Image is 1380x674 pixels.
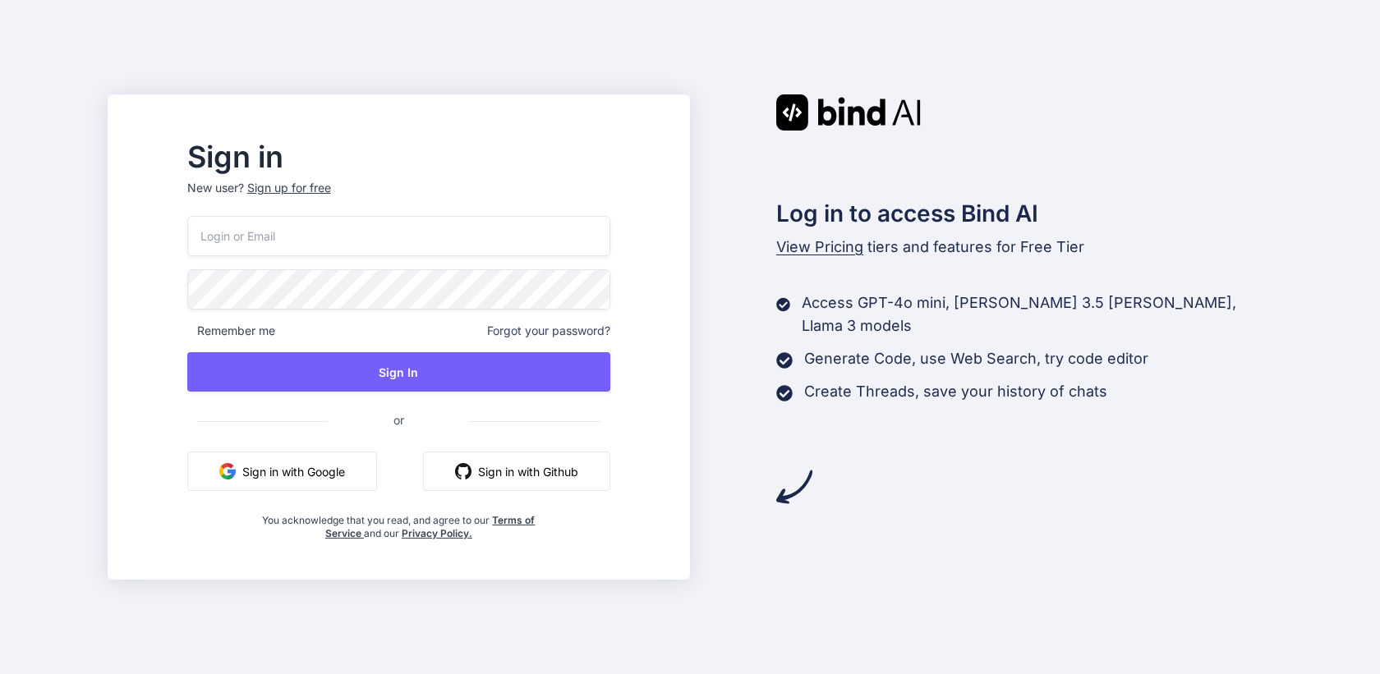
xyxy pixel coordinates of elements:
a: Terms of Service [325,514,536,539]
div: You acknowledge that you read, and agree to our and our [258,504,540,540]
h2: Sign in [187,144,610,170]
span: or [328,400,470,440]
p: Create Threads, save your history of chats [804,380,1107,403]
a: Privacy Policy. [402,527,472,539]
p: tiers and features for Free Tier [776,236,1272,259]
p: Access GPT-4o mini, [PERSON_NAME] 3.5 [PERSON_NAME], Llama 3 models [802,291,1272,337]
p: New user? [187,180,610,216]
img: github [455,463,471,479]
img: arrow [776,469,812,505]
span: Remember me [187,323,275,339]
button: Sign In [187,352,610,392]
h2: Log in to access Bind AI [776,196,1272,231]
span: Forgot your password? [487,323,610,339]
input: Login or Email [187,216,610,256]
div: Sign up for free [247,180,331,196]
img: Bind AI logo [776,94,921,131]
button: Sign in with Github [423,452,610,491]
img: google [219,463,236,479]
button: Sign in with Google [187,452,377,491]
span: View Pricing [776,238,863,255]
p: Generate Code, use Web Search, try code editor [804,347,1148,370]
